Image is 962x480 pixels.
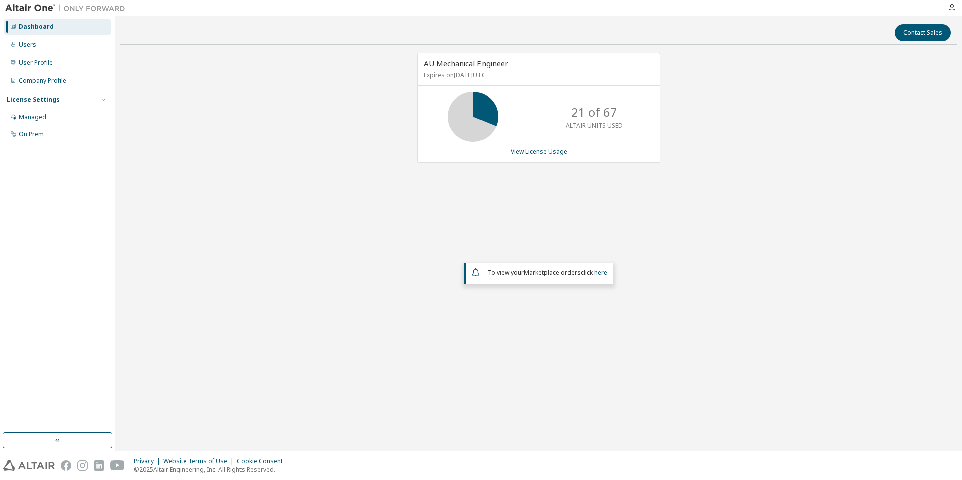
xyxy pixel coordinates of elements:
img: youtube.svg [110,460,125,471]
span: AU Mechanical Engineer [424,58,508,68]
div: On Prem [19,130,44,138]
img: altair_logo.svg [3,460,55,471]
div: License Settings [7,96,60,104]
div: User Profile [19,59,53,67]
p: Expires on [DATE] UTC [424,71,651,79]
div: Managed [19,113,46,121]
div: Users [19,41,36,49]
div: Company Profile [19,77,66,85]
p: 21 of 67 [571,104,617,121]
img: Altair One [5,3,130,13]
p: ALTAIR UNITS USED [566,121,623,130]
em: Marketplace orders [524,268,581,277]
span: To view your click [488,268,607,277]
a: here [594,268,607,277]
div: Website Terms of Use [163,457,237,465]
div: Dashboard [19,23,54,31]
img: instagram.svg [77,460,88,471]
p: © 2025 Altair Engineering, Inc. All Rights Reserved. [134,465,289,474]
img: linkedin.svg [94,460,104,471]
div: Privacy [134,457,163,465]
img: facebook.svg [61,460,71,471]
button: Contact Sales [895,24,951,41]
a: View License Usage [511,147,567,156]
div: Cookie Consent [237,457,289,465]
